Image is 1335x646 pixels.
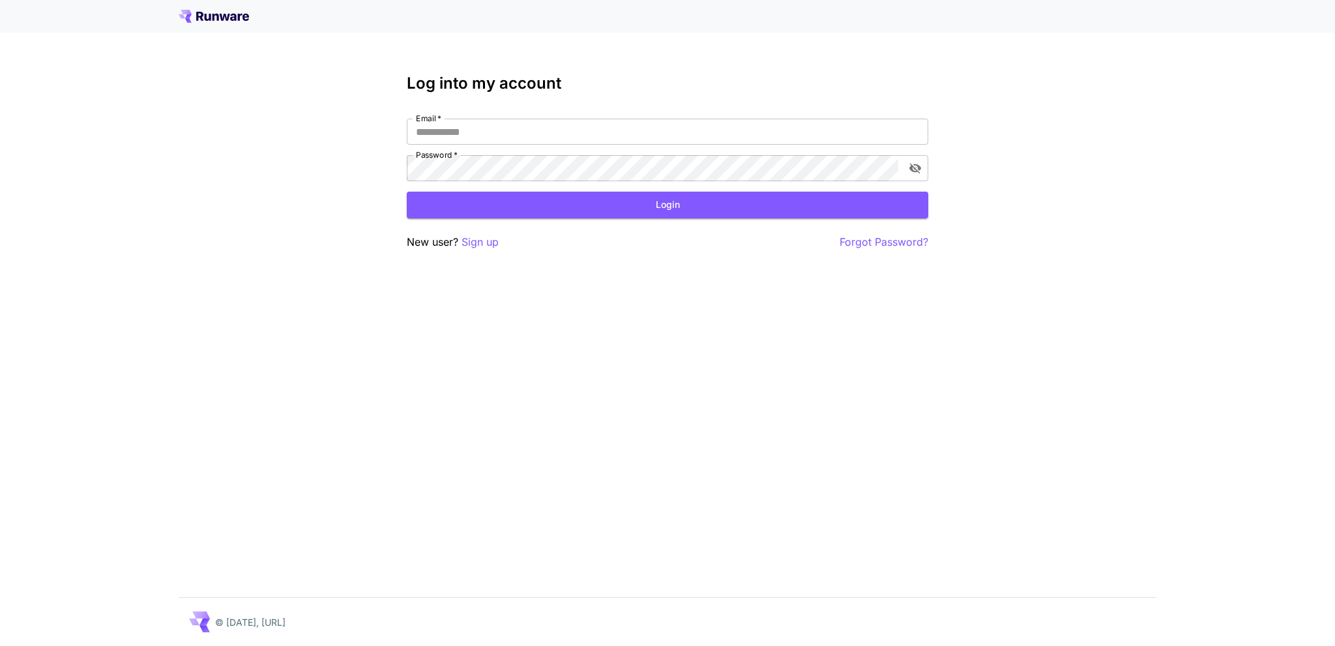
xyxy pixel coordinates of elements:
[407,74,928,93] h3: Log into my account
[416,149,458,160] label: Password
[416,113,441,124] label: Email
[462,234,499,250] button: Sign up
[840,234,928,250] button: Forgot Password?
[215,615,286,629] p: © [DATE], [URL]
[407,234,499,250] p: New user?
[903,156,927,180] button: toggle password visibility
[407,192,928,218] button: Login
